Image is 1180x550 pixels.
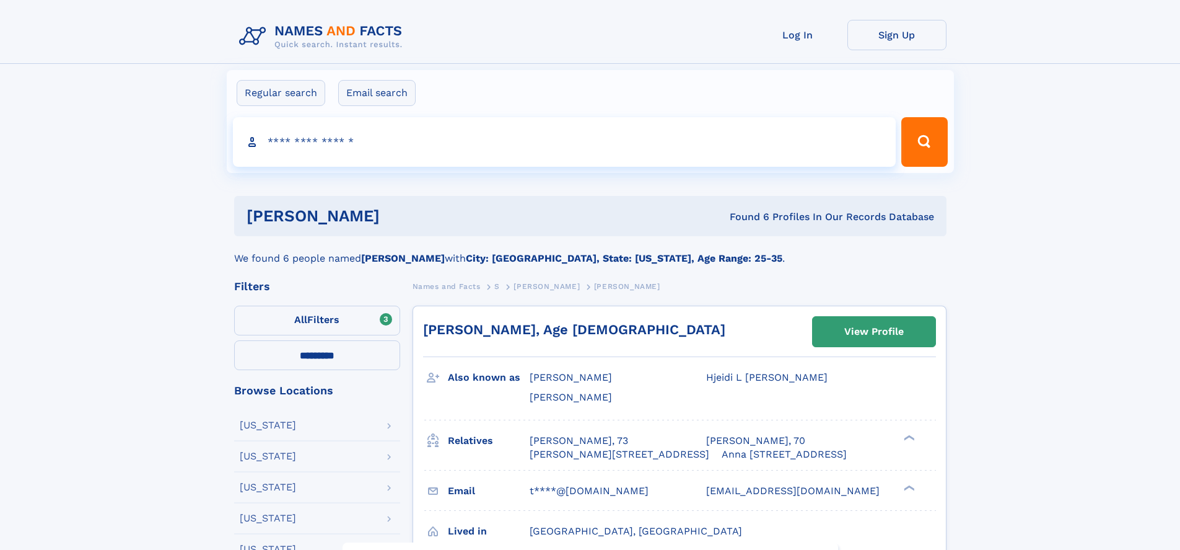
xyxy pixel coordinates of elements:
[722,448,847,461] a: Anna [STREET_ADDRESS]
[494,278,500,294] a: S
[706,434,805,448] a: [PERSON_NAME], 70
[901,117,947,167] button: Search Button
[240,513,296,523] div: [US_STATE]
[448,521,530,542] h3: Lived in
[240,482,296,492] div: [US_STATE]
[234,306,400,335] label: Filters
[448,367,530,388] h3: Also known as
[530,371,612,383] span: [PERSON_NAME]
[554,210,934,224] div: Found 6 Profiles In Our Records Database
[706,371,828,383] span: Hjeidi L [PERSON_NAME]
[448,430,530,451] h3: Relatives
[494,282,500,291] span: S
[748,20,847,50] a: Log In
[240,451,296,461] div: [US_STATE]
[234,385,400,396] div: Browse Locations
[813,317,935,347] a: View Profile
[234,281,400,292] div: Filters
[233,117,896,167] input: search input
[240,420,296,430] div: [US_STATE]
[466,252,782,264] b: City: [GEOGRAPHIC_DATA], State: [US_STATE], Age Range: 25-35
[247,208,555,224] h1: [PERSON_NAME]
[901,484,916,492] div: ❯
[361,252,445,264] b: [PERSON_NAME]
[234,20,413,53] img: Logo Names and Facts
[706,485,880,497] span: [EMAIL_ADDRESS][DOMAIN_NAME]
[338,80,416,106] label: Email search
[294,314,307,326] span: All
[844,317,904,346] div: View Profile
[530,434,628,448] a: [PERSON_NAME], 73
[413,278,481,294] a: Names and Facts
[847,20,946,50] a: Sign Up
[594,282,660,291] span: [PERSON_NAME]
[234,236,946,266] div: We found 6 people named with .
[530,391,612,403] span: [PERSON_NAME]
[901,433,916,441] div: ❯
[448,481,530,502] h3: Email
[530,525,742,537] span: [GEOGRAPHIC_DATA], [GEOGRAPHIC_DATA]
[237,80,325,106] label: Regular search
[514,278,580,294] a: [PERSON_NAME]
[530,448,709,461] a: [PERSON_NAME][STREET_ADDRESS]
[514,282,580,291] span: [PERSON_NAME]
[423,322,725,337] a: [PERSON_NAME], Age [DEMOGRAPHIC_DATA]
